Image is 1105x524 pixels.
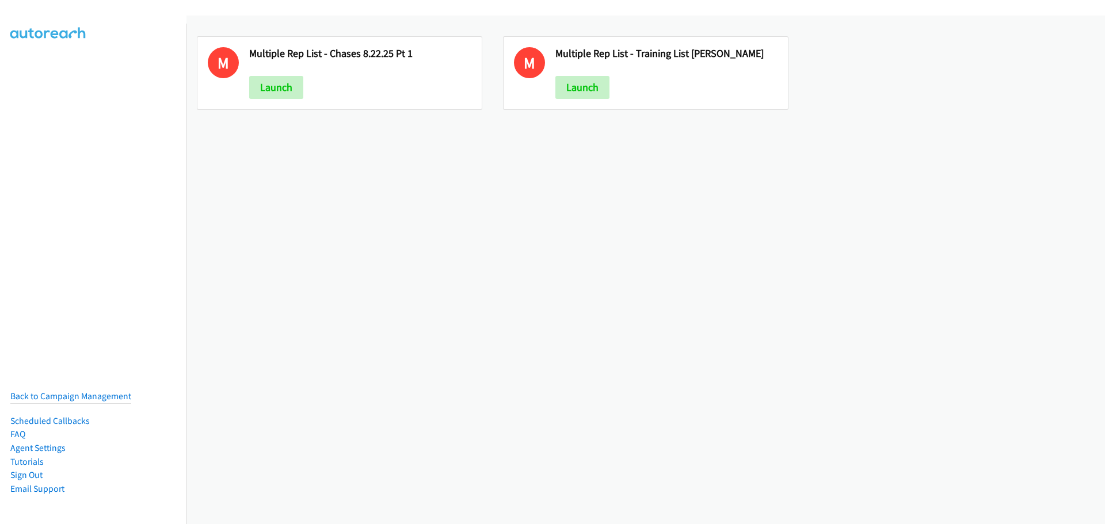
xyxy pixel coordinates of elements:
a: Email Support [10,483,64,494]
a: Scheduled Callbacks [10,415,90,426]
iframe: Resource Center [1072,216,1105,308]
a: Sign Out [10,469,43,480]
a: Tutorials [10,456,44,467]
h2: Multiple Rep List - Chases 8.22.25 Pt 1 [249,47,471,60]
h1: M [208,47,239,78]
h1: M [514,47,545,78]
a: Back to Campaign Management [10,391,131,401]
iframe: Checklist [1008,474,1096,515]
a: Launch [249,76,303,99]
a: Launch [555,76,609,99]
a: FAQ [10,429,25,439]
h2: Multiple Rep List - Training List [PERSON_NAME] [555,47,778,60]
a: Agent Settings [10,442,66,453]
